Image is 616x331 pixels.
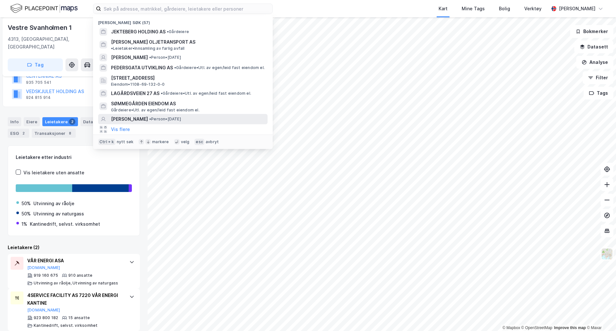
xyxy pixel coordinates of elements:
[574,40,613,53] button: Datasett
[111,100,265,108] span: SØMMEGÅRDEN EIENDOM AS
[32,129,76,138] div: Transaksjoner
[111,46,185,51] span: Leietaker • Innsamling av farlig avfall
[68,315,90,320] div: 15 ansatte
[181,139,190,144] div: velg
[30,220,100,228] div: Kantinedrift, selvst. virksomhet
[583,71,613,84] button: Filter
[8,117,21,126] div: Info
[34,273,58,278] div: 919 160 675
[81,117,112,126] div: Datasett
[117,139,134,144] div: nytt søk
[23,169,84,177] div: Vis leietakere uten ansatte
[93,15,273,27] div: [PERSON_NAME] søk (57)
[111,108,200,113] span: Gårdeiere • Utl. av egen/leid fast eiendom el.
[101,4,272,13] input: Søk på adresse, matrikkel, gårdeiere, leietakere eller personer
[521,326,552,330] a: OpenStreetMap
[111,90,159,97] span: LAGÅRDSVEIEN 27 AS
[149,55,181,60] span: Person • [DATE]
[34,323,98,328] div: Kantinedrift, selvst. virksomhet
[27,257,123,265] div: VÅR ENERGI ASA
[98,139,116,145] div: Ctrl + k
[27,265,60,270] button: [DOMAIN_NAME]
[524,5,542,13] div: Verktøy
[34,281,118,286] div: Utvinning av råolje, Utvinning av naturgass
[161,91,163,96] span: •
[21,220,27,228] div: 1%
[27,292,123,307] div: 4SERVICE FACILITY AS 7220 VÅR ENERGI KANTINE
[152,139,169,144] div: markere
[502,326,520,330] a: Mapbox
[570,25,613,38] button: Bokmerker
[42,117,78,126] div: Leietakere
[559,5,595,13] div: [PERSON_NAME]
[10,3,78,14] img: logo.f888ab2527a4732fd821a326f86c7f29.svg
[69,118,75,125] div: 2
[439,5,448,13] div: Kart
[24,117,40,126] div: Eiere
[16,153,132,161] div: Leietakere etter industri
[21,210,31,218] div: 50%
[149,117,151,121] span: •
[111,64,173,72] span: PEDERSGATA UTVIKLING AS
[167,29,189,34] span: Gårdeiere
[111,46,113,51] span: •
[8,244,140,251] div: Leietakere (2)
[26,80,51,85] div: 935 705 541
[34,315,58,320] div: 923 800 182
[111,28,166,36] span: JEKTEBERG HOLDING AS
[8,58,63,71] button: Tag
[67,130,73,136] div: 8
[601,248,613,260] img: Z
[206,139,219,144] div: avbryt
[68,273,92,278] div: 910 ansatte
[584,87,613,100] button: Tags
[33,200,74,207] div: Utvinning av råolje
[111,38,195,46] span: [PERSON_NAME] OLJETRANSPORT AS
[149,55,151,60] span: •
[174,65,265,70] span: Gårdeiere • Utl. av egen/leid fast eiendom el.
[584,300,616,331] div: Kontrollprogram for chat
[111,54,148,61] span: [PERSON_NAME]
[8,129,29,138] div: ESG
[174,65,176,70] span: •
[194,139,204,145] div: esc
[161,91,251,96] span: Gårdeiere • Utl. av egen/leid fast eiendom el.
[20,130,27,136] div: 2
[111,115,148,123] span: [PERSON_NAME]
[576,56,613,69] button: Analyse
[554,326,586,330] a: Improve this map
[111,82,165,87] span: Eiendom • 1108-69-132-0-0
[111,126,130,133] button: Vis flere
[21,200,31,207] div: 50%
[167,29,169,34] span: •
[33,210,84,218] div: Utvinning av naturgass
[149,117,181,122] span: Person • [DATE]
[26,95,51,100] div: 924 815 914
[499,5,510,13] div: Bolig
[584,300,616,331] iframe: Chat Widget
[462,5,485,13] div: Mine Tags
[27,308,60,313] button: [DOMAIN_NAME]
[111,74,265,82] span: [STREET_ADDRESS]
[8,22,73,33] div: Vestre Svanholmen 1
[8,35,106,51] div: 4313, [GEOGRAPHIC_DATA], [GEOGRAPHIC_DATA]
